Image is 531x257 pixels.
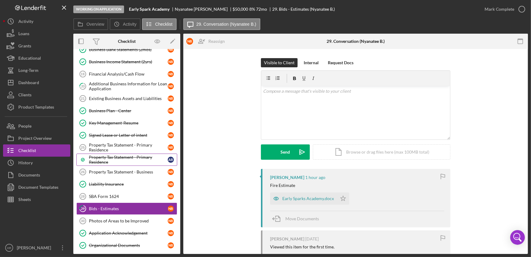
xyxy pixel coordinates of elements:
b: Early Spark Academy [129,7,170,12]
div: Liability Insurance [89,182,168,187]
a: Business Plan - CenterNB [76,105,177,117]
a: People [3,120,70,132]
div: Property Tax Statement - Business [89,169,168,174]
button: 29. Conversation (Nyanatee B.) [183,18,260,30]
button: NBReassign [183,35,231,47]
div: People [18,120,31,134]
a: 21Existing Business Assets and LiabilitiesNB [76,92,177,105]
div: N B [168,144,174,151]
div: Property Tax Statement - Primary Residence [89,155,168,165]
div: Grants [18,40,31,54]
time: 2025-10-04 00:20 [305,237,319,241]
a: Property Tax Statement - Primary ResidenceAB [76,154,177,166]
tspan: 21 [81,97,85,100]
button: Long-Term [3,64,70,76]
button: Project Overview [3,132,70,144]
a: Checklist [3,144,70,157]
time: 2025-10-10 13:46 [305,175,325,180]
button: Send [261,144,310,160]
div: Long-Term [18,64,38,78]
button: Dashboard [3,76,70,89]
div: 29. Conversation (Nyanatee B.) [327,39,385,44]
span: $50,000 [233,6,248,12]
div: [PERSON_NAME] [270,237,304,241]
div: Financial Analysis/Cash Flow [89,72,168,76]
div: N B [168,95,174,102]
div: N B [168,230,174,236]
div: N B [168,83,174,89]
tspan: 26 [81,170,85,174]
div: Nyanatee [PERSON_NAME] [175,7,233,12]
div: Working on Application [73,6,124,13]
a: Business Income Statement (2yrs)NB [76,56,177,68]
div: Reassign [208,35,225,47]
button: Request Docs [325,58,357,67]
label: Overview [86,22,104,27]
tspan: 25 [81,146,85,149]
div: Request Docs [328,58,353,67]
div: Viewed this item for the first time. [270,244,335,249]
div: N B [168,193,174,199]
text: HR [7,246,11,250]
div: [PERSON_NAME] [270,175,304,180]
div: N B [168,120,174,126]
a: 20Additional Business Information for Loan ApplicationNB [76,80,177,92]
div: Key Management-Resume [89,121,168,125]
div: Open Intercom Messenger [510,230,525,245]
div: N B [186,38,193,45]
div: N B [168,59,174,65]
a: Key Management-ResumeNB [76,117,177,129]
tspan: 20 [81,84,85,88]
div: Mark Complete [485,3,514,15]
a: History [3,157,70,169]
div: Business Bank Statements (2mos) [89,47,168,52]
a: 29Bids - EstimatesNB [76,203,177,215]
button: Educational [3,52,70,64]
button: Clients [3,89,70,101]
a: Application AcknowledgementNB [76,227,177,239]
div: Fire Estimate [270,183,295,188]
a: 30Photos of Areas to be ImprovedNB [76,215,177,227]
div: Document Templates [18,181,58,195]
div: Signed Lease or Letter of intent [89,133,168,138]
a: Signed Lease or Letter of intentNB [76,129,177,141]
button: Mark Complete [478,3,528,15]
a: 26Property Tax Statement - BusinessNB [76,166,177,178]
div: N B [168,206,174,212]
button: Activity [3,15,70,28]
button: Document Templates [3,181,70,193]
button: Documents [3,169,70,181]
div: N B [168,181,174,187]
tspan: 28 [81,195,85,198]
a: 19Financial Analysis/Cash FlowNB [76,68,177,80]
tspan: 19 [81,72,84,76]
div: Loans [18,28,29,41]
div: Visible to Client [264,58,295,67]
div: 29. Bids - Estimates (Nyanatee B.) [272,7,335,12]
label: Activity [123,22,136,27]
div: N B [168,242,174,248]
div: Clients [18,89,31,102]
div: Early Sparks Academy.docx [282,196,334,201]
div: Sheets [18,193,31,207]
a: 25Property Tax Statement - Primary ResidenceNB [76,141,177,154]
div: Checklist [18,144,36,158]
div: Property Tax Statement - Primary Residence [89,143,168,152]
button: Grants [3,40,70,52]
tspan: 29 [81,207,85,210]
a: Sheets [3,193,70,206]
button: HR[PERSON_NAME] [3,242,70,254]
div: Project Overview [18,132,52,146]
div: N B [168,47,174,53]
label: Checklist [155,22,173,27]
a: Liability InsuranceNB [76,178,177,190]
div: Product Templates [18,101,54,115]
tspan: 30 [81,219,85,223]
